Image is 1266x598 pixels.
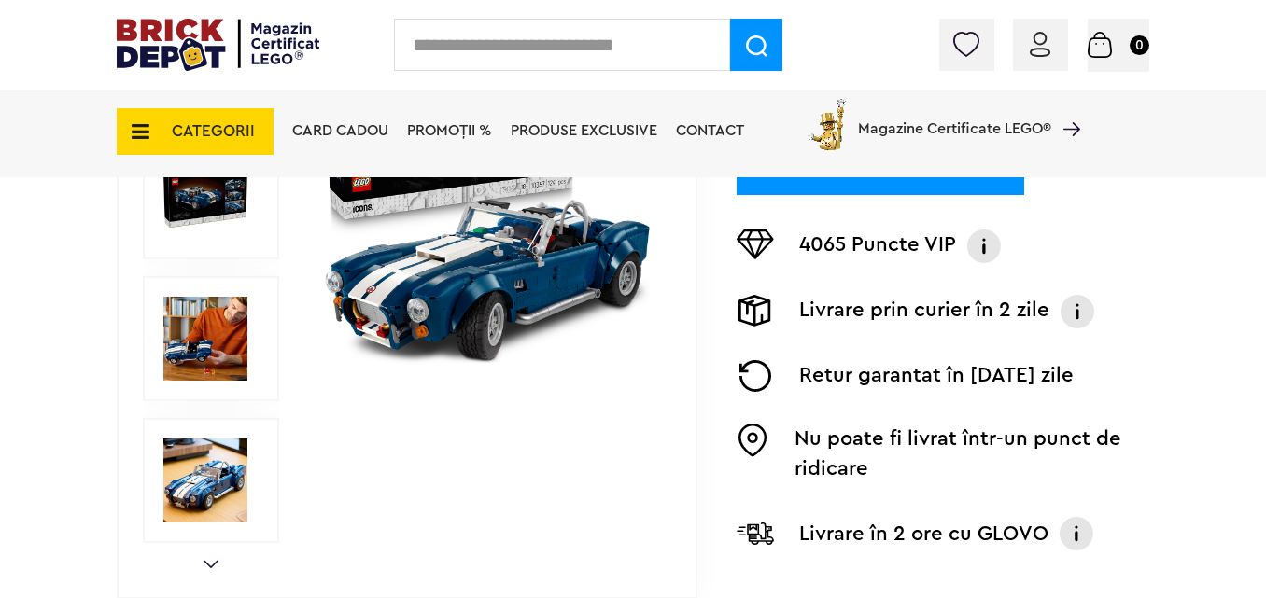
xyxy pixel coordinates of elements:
[965,229,1003,263] img: Info VIP
[320,30,655,365] img: Shelby Cobra 427 S/C
[163,155,247,239] img: Shelby Cobra 427 S/C LEGO 10357
[676,123,744,138] a: Contact
[799,229,956,263] p: 4065 Puncte VIP
[1051,98,1080,113] a: Magazine Certificate LEGO®
[737,229,774,259] img: Puncte VIP
[163,438,247,522] img: LEGO Icons (Creator Expert) Shelby Cobra 427 S/C
[1058,515,1095,552] img: Info livrare cu GLOVO
[172,123,255,139] span: CATEGORII
[737,295,774,327] img: Livrare
[799,295,1049,328] p: Livrare prin curier în 2 zile
[1059,295,1096,328] img: Info livrare prin curier
[795,424,1149,483] p: Nu poate fi livrat într-un punct de ridicare
[737,424,769,457] img: Easybox
[511,123,657,138] a: Produse exclusive
[799,360,1074,392] p: Retur garantat în [DATE] zile
[737,522,774,545] img: Livrare Glovo
[799,519,1048,549] p: Livrare în 2 ore cu GLOVO
[737,360,774,392] img: Returnare
[163,297,247,381] img: Seturi Lego Shelby Cobra 427 S/C
[407,123,492,138] a: PROMOȚII %
[292,123,388,138] a: Card Cadou
[204,560,218,568] a: Next
[1130,35,1149,55] small: 0
[858,95,1051,138] span: Magazine Certificate LEGO®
